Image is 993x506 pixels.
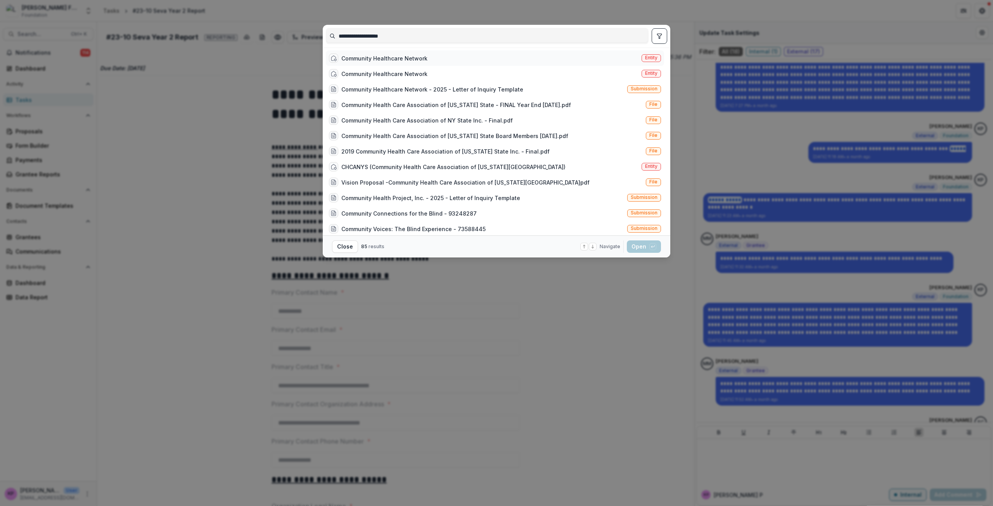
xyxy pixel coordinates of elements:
[649,133,657,138] span: File
[645,55,657,60] span: Entity
[341,85,523,93] div: Community Healthcare Network - 2025 - Letter of Inquiry Template
[652,28,667,44] button: toggle filters
[649,148,657,154] span: File
[627,240,661,253] button: Open
[341,116,513,124] div: Community Health Care Association of NY State Inc. - Final.pdf
[341,163,566,171] div: CHCANYS (Community Health Care Association of [US_STATE][GEOGRAPHIC_DATA])
[649,102,657,107] span: File
[332,240,358,253] button: Close
[631,86,657,92] span: Submission
[341,225,486,233] div: Community Voices: The Blind Experience - 73588445
[341,70,427,78] div: Community Healthcare Network
[631,195,657,200] span: Submission
[631,210,657,216] span: Submission
[341,132,568,140] div: Community Health Care Association of [US_STATE] State Board Members [DATE].pdf
[361,244,367,249] span: 85
[341,54,427,62] div: Community Healthcare Network
[341,178,590,187] div: Vision Proposal -Community Health Care Association of [US_STATE][GEOGRAPHIC_DATA]pdf
[341,209,477,218] div: Community Connections for the Blind - 93248287
[341,194,520,202] div: Community Health Project, Inc. - 2025 - Letter of Inquiry Template
[341,147,550,155] div: 2019 Community Health Care Association of [US_STATE] State Inc. - Final.pdf
[368,244,384,249] span: results
[631,226,657,231] span: Submission
[600,243,620,250] span: Navigate
[649,117,657,123] span: File
[645,164,657,169] span: Entity
[649,179,657,185] span: File
[645,71,657,76] span: Entity
[341,101,571,109] div: Community Health Care Association of [US_STATE] State - FINAL Year End [DATE].pdf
